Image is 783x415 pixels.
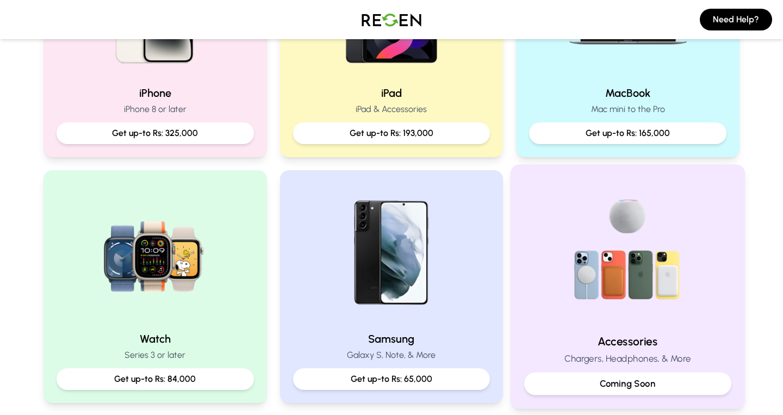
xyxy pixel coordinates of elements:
[57,103,254,116] p: iPhone 8 or later
[293,85,490,101] h2: iPad
[524,333,731,349] h2: Accessories
[322,183,461,323] img: Samsung
[302,127,482,140] p: Get up-to Rs: 193,000
[353,4,430,35] img: Logo
[524,352,731,366] p: Chargers, Headphones, & More
[529,103,726,116] p: Mac mini to the Pro
[57,349,254,362] p: Series 3 or later
[57,331,254,346] h2: Watch
[533,377,722,391] p: Coming Soon
[529,85,726,101] h2: MacBook
[555,178,701,325] img: Accessories
[538,127,718,140] p: Get up-to Rs: 165,000
[302,373,482,386] p: Get up-to Rs: 65,000
[57,85,254,101] h2: iPhone
[293,331,490,346] h2: Samsung
[293,103,490,116] p: iPad & Accessories
[65,127,245,140] p: Get up-to Rs: 325,000
[293,349,490,362] p: Galaxy S, Note, & More
[85,183,225,323] img: Watch
[65,373,245,386] p: Get up-to Rs: 84,000
[700,9,772,30] button: Need Help?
